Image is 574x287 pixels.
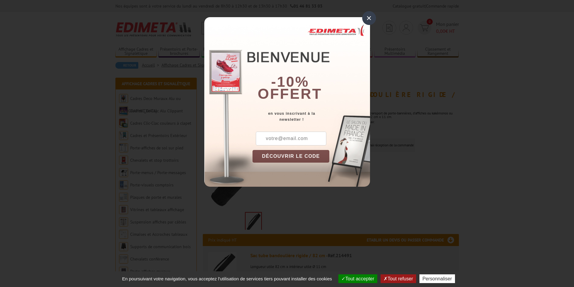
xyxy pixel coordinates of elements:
div: en vous inscrivant à la newsletter ! [252,111,370,123]
div: × [362,11,376,25]
b: -10% [271,74,309,90]
font: offert [258,86,322,102]
button: Tout accepter [338,274,377,283]
button: DÉCOUVRIR LE CODE [252,150,330,163]
span: En poursuivant votre navigation, vous acceptez l'utilisation de services tiers pouvant installer ... [119,276,335,281]
button: Tout refuser [381,274,416,283]
input: votre@email.com [256,132,326,145]
button: Personnaliser (fenêtre modale) [419,274,455,283]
